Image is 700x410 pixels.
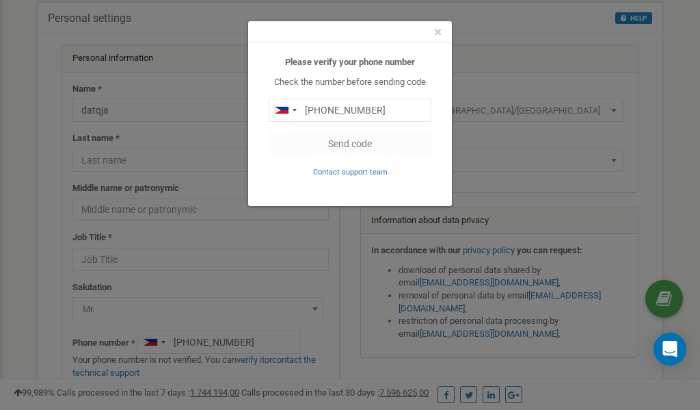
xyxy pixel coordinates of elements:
[285,57,415,67] b: Please verify your phone number
[269,132,431,155] button: Send code
[313,166,388,177] a: Contact support team
[313,168,388,177] small: Contact support team
[434,25,442,40] button: Close
[269,99,431,122] input: 0905 123 4567
[269,76,431,89] p: Check the number before sending code
[434,24,442,40] span: ×
[269,99,301,121] div: Telephone country code
[654,333,686,366] div: Open Intercom Messenger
